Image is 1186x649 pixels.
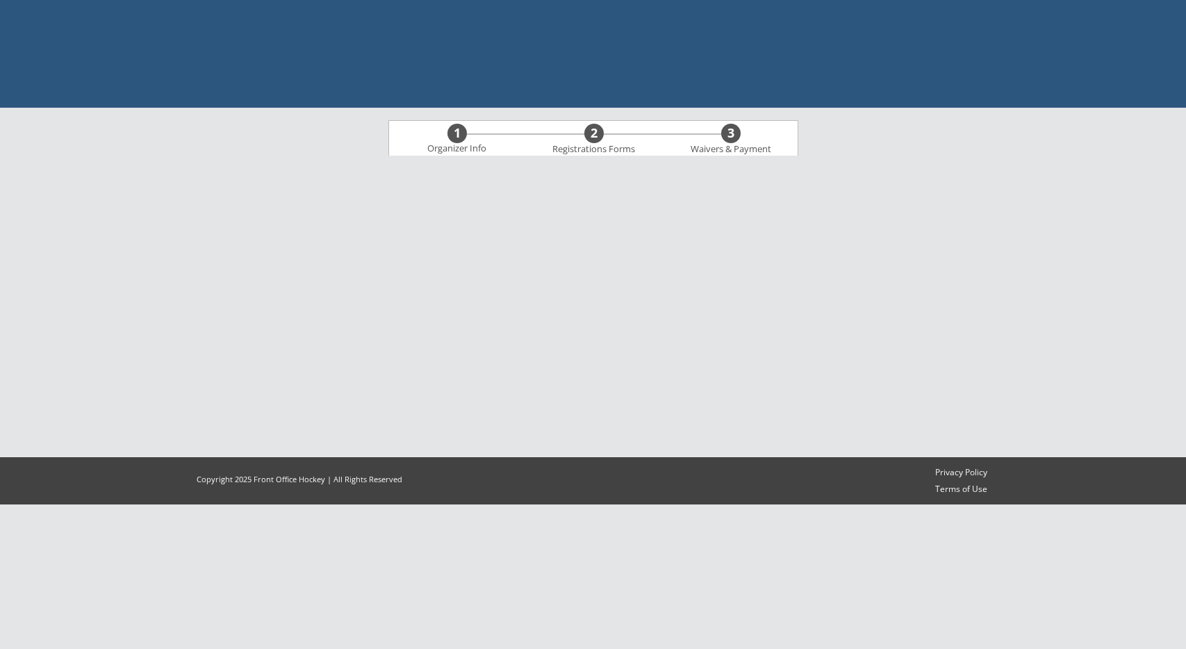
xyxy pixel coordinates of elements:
div: 1 [447,126,467,141]
div: 2 [584,126,604,141]
a: Privacy Policy [929,467,994,479]
div: 3 [721,126,741,141]
a: Terms of Use [929,484,994,495]
div: Registrations Forms [546,144,642,155]
div: Organizer Info [419,143,495,154]
div: Copyright 2025 Front Office Hockey | All Rights Reserved [183,474,415,484]
div: Waivers & Payment [683,144,779,155]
